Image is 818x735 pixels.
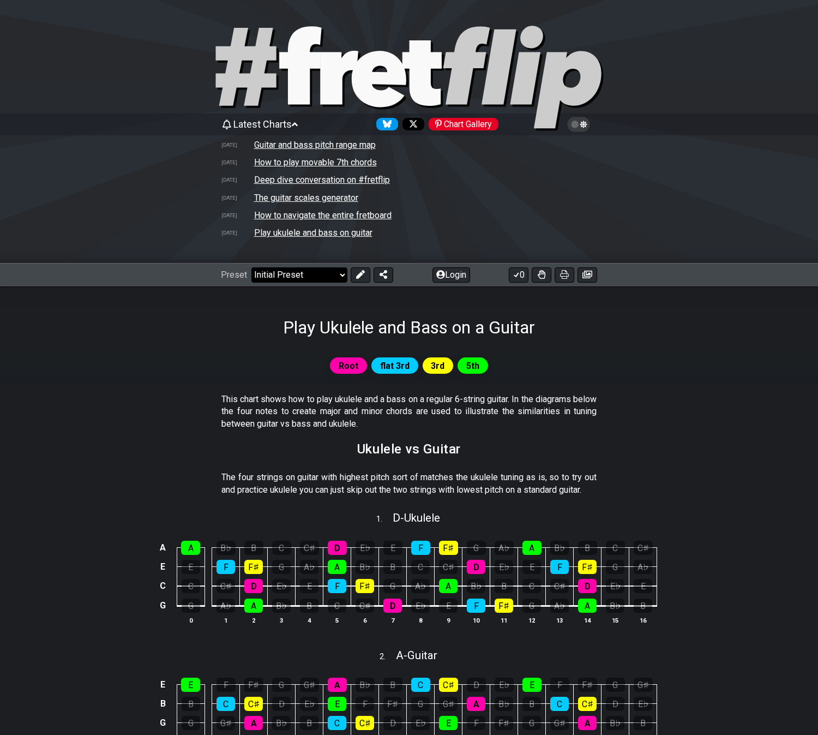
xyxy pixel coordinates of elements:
[411,560,430,574] div: C
[221,471,597,496] p: The four strings on guitar with highest pitch sort of matches the ukulele tuning as is, so to try...
[379,615,407,626] th: 7
[272,678,291,692] div: G
[550,599,569,613] div: A♭
[272,716,291,730] div: B♭
[383,697,402,711] div: F♯
[212,615,240,626] th: 1
[578,697,597,711] div: C♯
[181,541,200,555] div: A
[467,541,486,555] div: G
[272,560,291,574] div: G
[300,579,318,593] div: E
[383,560,402,574] div: B
[254,192,359,204] td: The guitar scales generator
[490,615,518,626] th: 11
[466,358,479,374] span: 5th
[550,541,569,555] div: B♭
[606,678,625,692] div: G
[411,716,430,730] div: E♭
[221,206,597,224] tr: Note patterns to navigate the entire fretboard
[216,678,236,692] div: F
[439,599,458,613] div: E
[254,174,390,186] td: Deep dive conversation on #fretflip
[606,560,624,574] div: G
[328,697,346,711] div: E
[495,541,514,555] div: A♭
[328,678,347,692] div: A
[372,118,398,130] a: Follow #fretflip at Bluesky
[157,576,170,596] td: C
[328,579,346,593] div: F
[356,579,374,593] div: F♯
[578,716,597,730] div: A
[351,615,379,626] th: 6
[467,560,485,574] div: D
[221,171,597,189] tr: Deep dive conversation on #fretflip by Google NotebookLM
[182,599,200,613] div: G
[383,599,402,613] div: D
[411,599,430,613] div: E♭
[182,560,200,574] div: E
[374,267,393,283] button: Share Preset
[272,697,291,711] div: D
[439,560,458,574] div: C♯
[221,157,254,168] td: [DATE]
[578,541,597,555] div: B
[522,579,541,593] div: C
[411,579,430,593] div: A♭
[550,716,569,730] div: G♯
[356,697,374,711] div: F
[216,716,235,730] div: G♯
[221,210,254,221] td: [DATE]
[574,615,602,626] th: 14
[522,697,541,711] div: B
[300,678,319,692] div: G♯
[216,599,235,613] div: A♭
[244,716,263,730] div: A
[578,678,597,692] div: F♯
[429,118,498,130] div: Chart Gallery
[550,697,569,711] div: C
[522,541,542,555] div: A
[244,697,263,711] div: C♯
[383,678,402,692] div: B
[634,541,653,555] div: C♯
[383,716,402,730] div: D
[467,716,485,730] div: F
[328,560,346,574] div: A
[328,541,347,555] div: D
[495,560,513,574] div: E♭
[578,579,597,593] div: D
[177,615,204,626] th: 0
[467,579,485,593] div: B♭
[254,210,392,221] td: How to navigate the entire fretboard
[254,157,377,168] td: How to play movable 7th chords
[272,541,291,555] div: C
[411,697,430,711] div: G
[254,227,373,238] td: Play ukulele and bass on guitar
[380,358,410,374] span: flat 3rd
[383,541,402,555] div: E
[532,267,551,283] button: Toggle Dexterity for all fretkits
[555,267,574,283] button: Print
[356,599,374,613] div: C♯
[376,513,393,525] span: 1 .
[182,697,200,711] div: B
[439,697,458,711] div: G♯
[432,267,470,283] button: Login
[634,697,652,711] div: E♭
[578,599,597,613] div: A
[431,358,444,374] span: 3rd
[578,560,597,574] div: F♯
[518,615,546,626] th: 12
[467,678,486,692] div: D
[462,615,490,626] th: 10
[439,716,458,730] div: E
[216,541,236,555] div: B♭
[216,697,235,711] div: C
[356,716,374,730] div: C♯
[221,227,254,238] td: [DATE]
[357,443,461,455] h2: Ukulele vs Guitar
[283,317,535,338] h1: Play Ukulele and Bass on a Guitar
[251,267,347,283] select: Preset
